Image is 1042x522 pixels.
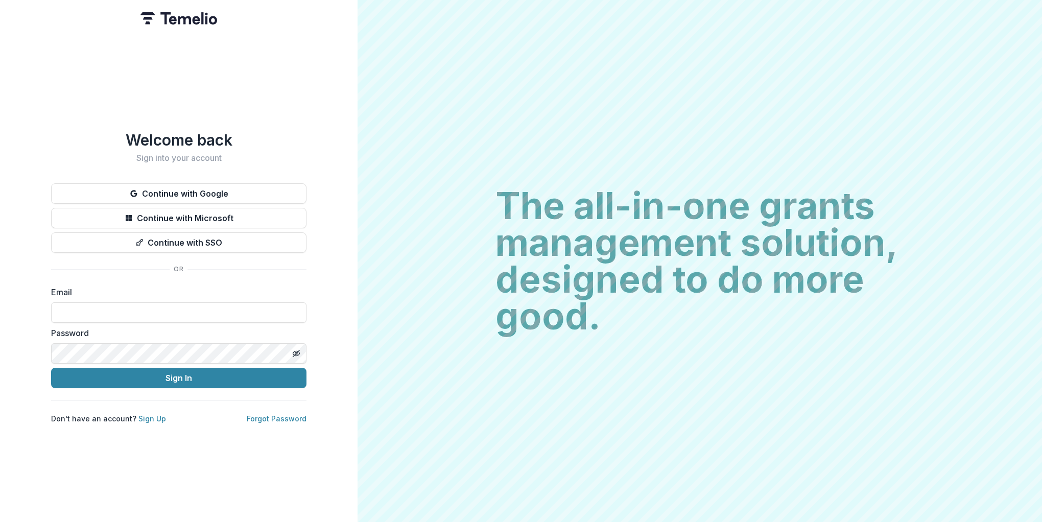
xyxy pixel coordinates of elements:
h1: Welcome back [51,131,306,149]
img: Temelio [140,12,217,25]
p: Don't have an account? [51,413,166,424]
button: Continue with Microsoft [51,208,306,228]
label: Password [51,327,300,339]
a: Sign Up [138,414,166,423]
button: Sign In [51,368,306,388]
a: Forgot Password [247,414,306,423]
button: Continue with Google [51,183,306,204]
button: Continue with SSO [51,232,306,253]
button: Toggle password visibility [288,345,304,362]
h2: Sign into your account [51,153,306,163]
label: Email [51,286,300,298]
